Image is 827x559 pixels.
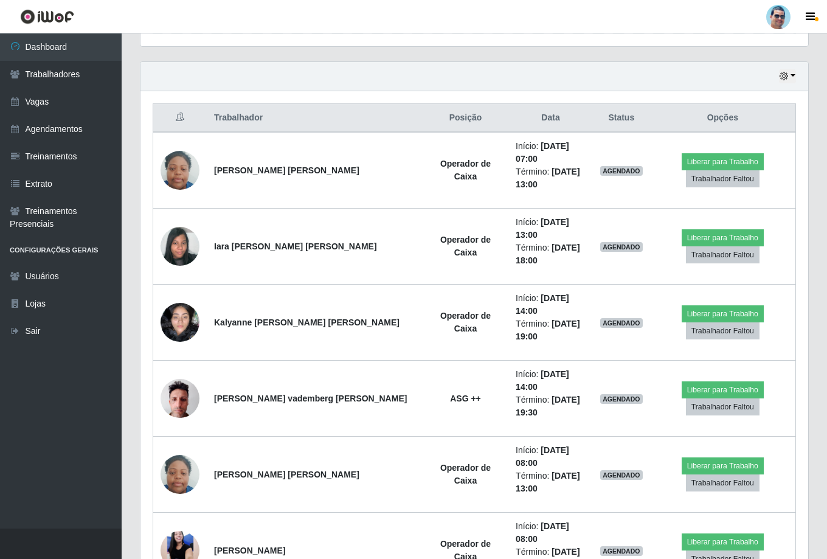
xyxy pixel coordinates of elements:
button: Trabalhador Faltou [686,170,760,187]
button: Trabalhador Faltou [686,246,760,263]
strong: [PERSON_NAME] [PERSON_NAME] [214,470,359,479]
li: Início: [516,368,586,394]
li: Término: [516,241,586,267]
time: [DATE] 14:00 [516,293,569,316]
th: Trabalhador [207,104,423,133]
time: [DATE] 08:00 [516,445,569,468]
span: AGENDADO [600,318,643,328]
button: Liberar para Trabalho [682,533,764,550]
li: Término: [516,318,586,343]
strong: Operador de Caixa [440,235,491,257]
button: Liberar para Trabalho [682,381,764,398]
strong: Operador de Caixa [440,159,491,181]
strong: Kalyanne [PERSON_NAME] [PERSON_NAME] [214,318,400,327]
button: Liberar para Trabalho [682,457,764,474]
strong: Operador de Caixa [440,311,491,333]
li: Início: [516,292,586,318]
li: Término: [516,470,586,495]
img: 1709225632480.jpeg [161,145,199,196]
img: 1739231578264.jpeg [161,220,199,272]
th: Status [593,104,650,133]
span: AGENDADO [600,394,643,404]
button: Trabalhador Faltou [686,474,760,491]
button: Trabalhador Faltou [686,398,760,415]
time: [DATE] 14:00 [516,369,569,392]
th: Posição [423,104,508,133]
strong: [PERSON_NAME] [214,546,285,555]
button: Liberar para Trabalho [682,153,764,170]
time: [DATE] 07:00 [516,141,569,164]
button: Liberar para Trabalho [682,305,764,322]
li: Término: [516,165,586,191]
img: 1738874524450.jpeg [161,296,199,348]
time: [DATE] 13:00 [516,217,569,240]
th: Data [508,104,593,133]
span: AGENDADO [600,546,643,556]
img: 1709225632480.jpeg [161,449,199,501]
span: AGENDADO [600,470,643,480]
th: Opções [650,104,796,133]
strong: Iara [PERSON_NAME] [PERSON_NAME] [214,241,377,251]
strong: [PERSON_NAME] vademberg [PERSON_NAME] [214,394,407,403]
li: Início: [516,140,586,165]
li: Início: [516,520,586,546]
strong: [PERSON_NAME] [PERSON_NAME] [214,165,359,175]
img: CoreUI Logo [20,9,74,24]
strong: Operador de Caixa [440,463,491,485]
button: Trabalhador Faltou [686,322,760,339]
span: AGENDADO [600,166,643,176]
li: Início: [516,216,586,241]
li: Início: [516,444,586,470]
time: [DATE] 08:00 [516,521,569,544]
img: 1751642348587.jpeg [161,372,199,424]
button: Liberar para Trabalho [682,229,764,246]
li: Término: [516,394,586,419]
span: AGENDADO [600,242,643,252]
strong: ASG ++ [450,394,481,403]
